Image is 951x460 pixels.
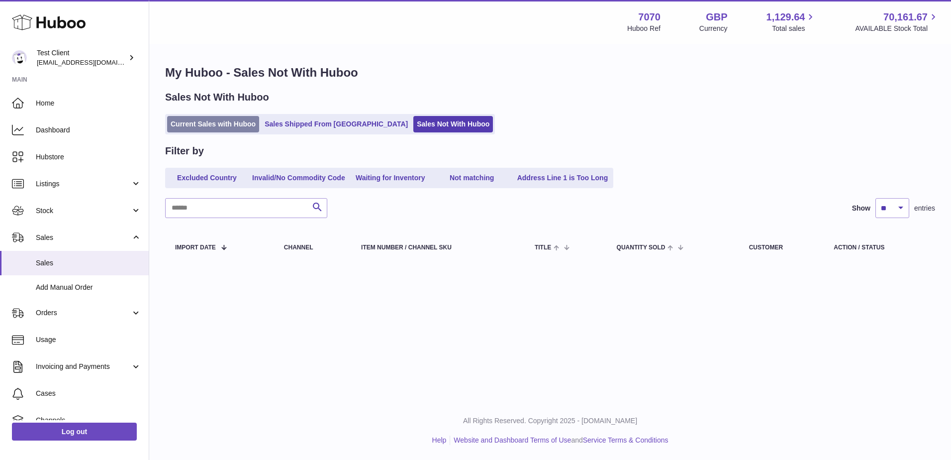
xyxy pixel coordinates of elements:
[175,244,216,251] span: Import date
[167,116,259,132] a: Current Sales with Huboo
[883,10,928,24] span: 70,161.67
[638,10,661,24] strong: 7070
[36,389,141,398] span: Cases
[852,204,870,213] label: Show
[432,436,447,444] a: Help
[36,308,131,318] span: Orders
[450,436,668,445] li: and
[855,10,939,33] a: 70,161.67 AVAILABLE Stock Total
[36,335,141,345] span: Usage
[284,244,341,251] div: Channel
[583,436,668,444] a: Service Terms & Conditions
[749,244,814,251] div: Customer
[766,10,817,33] a: 1,129.64 Total sales
[361,244,515,251] div: Item Number / Channel SKU
[37,48,126,67] div: Test Client
[36,283,141,292] span: Add Manual Order
[834,244,925,251] div: Action / Status
[165,65,935,81] h1: My Huboo - Sales Not With Huboo
[454,436,571,444] a: Website and Dashboard Terms of Use
[12,50,27,65] img: QATestClientTwo@hubboo.co.uk
[36,179,131,189] span: Listings
[36,258,141,268] span: Sales
[165,144,204,158] h2: Filter by
[165,91,269,104] h2: Sales Not With Huboo
[699,24,728,33] div: Currency
[351,170,430,186] a: Waiting for Inventory
[249,170,349,186] a: Invalid/No Commodity Code
[36,206,131,216] span: Stock
[36,233,131,242] span: Sales
[261,116,411,132] a: Sales Shipped From [GEOGRAPHIC_DATA]
[36,416,141,425] span: Channels
[413,116,493,132] a: Sales Not With Huboo
[157,416,943,426] p: All Rights Reserved. Copyright 2025 - [DOMAIN_NAME]
[36,362,131,371] span: Invoicing and Payments
[706,10,727,24] strong: GBP
[36,125,141,135] span: Dashboard
[617,244,666,251] span: Quantity Sold
[167,170,247,186] a: Excluded Country
[855,24,939,33] span: AVAILABLE Stock Total
[37,58,146,66] span: [EMAIL_ADDRESS][DOMAIN_NAME]
[12,423,137,441] a: Log out
[914,204,935,213] span: entries
[766,10,805,24] span: 1,129.64
[535,244,551,251] span: Title
[36,152,141,162] span: Hubstore
[432,170,512,186] a: Not matching
[514,170,612,186] a: Address Line 1 is Too Long
[772,24,816,33] span: Total sales
[36,99,141,108] span: Home
[627,24,661,33] div: Huboo Ref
